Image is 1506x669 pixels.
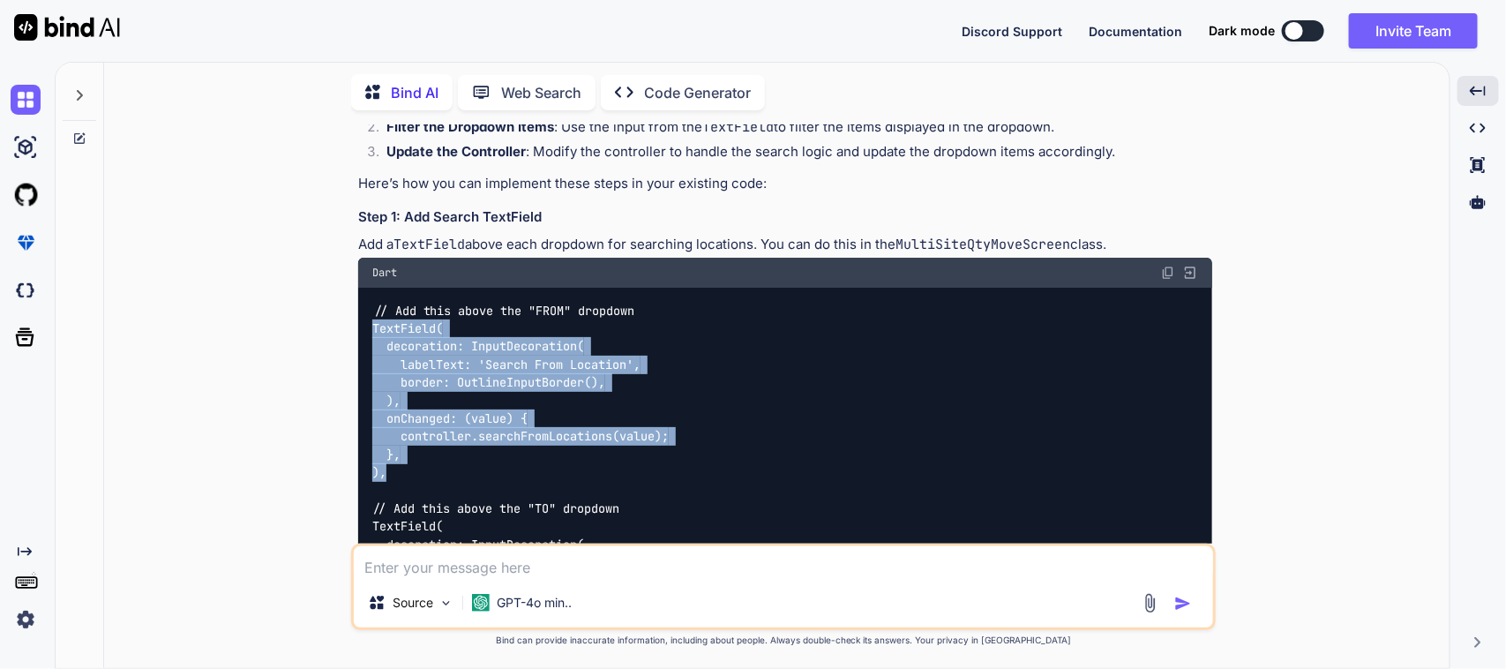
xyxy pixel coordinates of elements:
[1140,593,1160,613] img: attachment
[1182,265,1198,281] img: Open in Browser
[501,82,581,103] p: Web Search
[11,228,41,258] img: premium
[11,180,41,210] img: githubLight
[1089,24,1182,39] span: Documentation
[14,14,120,41] img: Bind AI
[372,266,397,280] span: Dart
[1161,266,1175,280] img: copy
[358,174,1212,194] p: Here’s how you can implement these steps in your existing code:
[351,634,1216,647] p: Bind can provide inaccurate information, including about people. Always double-check its answers....
[644,82,751,103] p: Code Generator
[702,118,774,136] code: TextField
[1349,13,1478,49] button: Invite Team
[11,605,41,635] img: settings
[895,236,1070,253] code: MultiSiteQtyMoveScreen
[962,24,1062,39] span: Discord Support
[386,143,526,160] strong: Update the Controller
[497,594,572,612] p: GPT-4o min..
[386,118,554,135] strong: Filter the Dropdown Items
[1209,22,1275,40] span: Dark mode
[438,596,453,611] img: Pick Models
[472,594,490,612] img: GPT-4o mini
[1089,22,1182,41] button: Documentation
[1174,595,1192,613] img: icon
[393,594,433,612] p: Source
[11,85,41,115] img: chat
[386,142,1212,162] p: : Modify the controller to handle the search logic and update the dropdown items accordingly.
[393,236,465,253] code: TextField
[11,275,41,305] img: darkCloudIdeIcon
[358,235,1212,255] p: Add a above each dropdown for searching locations. You can do this in the class.
[358,207,1212,228] h3: Step 1: Add Search TextField
[391,82,438,103] p: Bind AI
[962,22,1062,41] button: Discord Support
[11,132,41,162] img: ai-studio
[386,117,1212,138] p: : Use the input from the to filter the items displayed in the dropdown.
